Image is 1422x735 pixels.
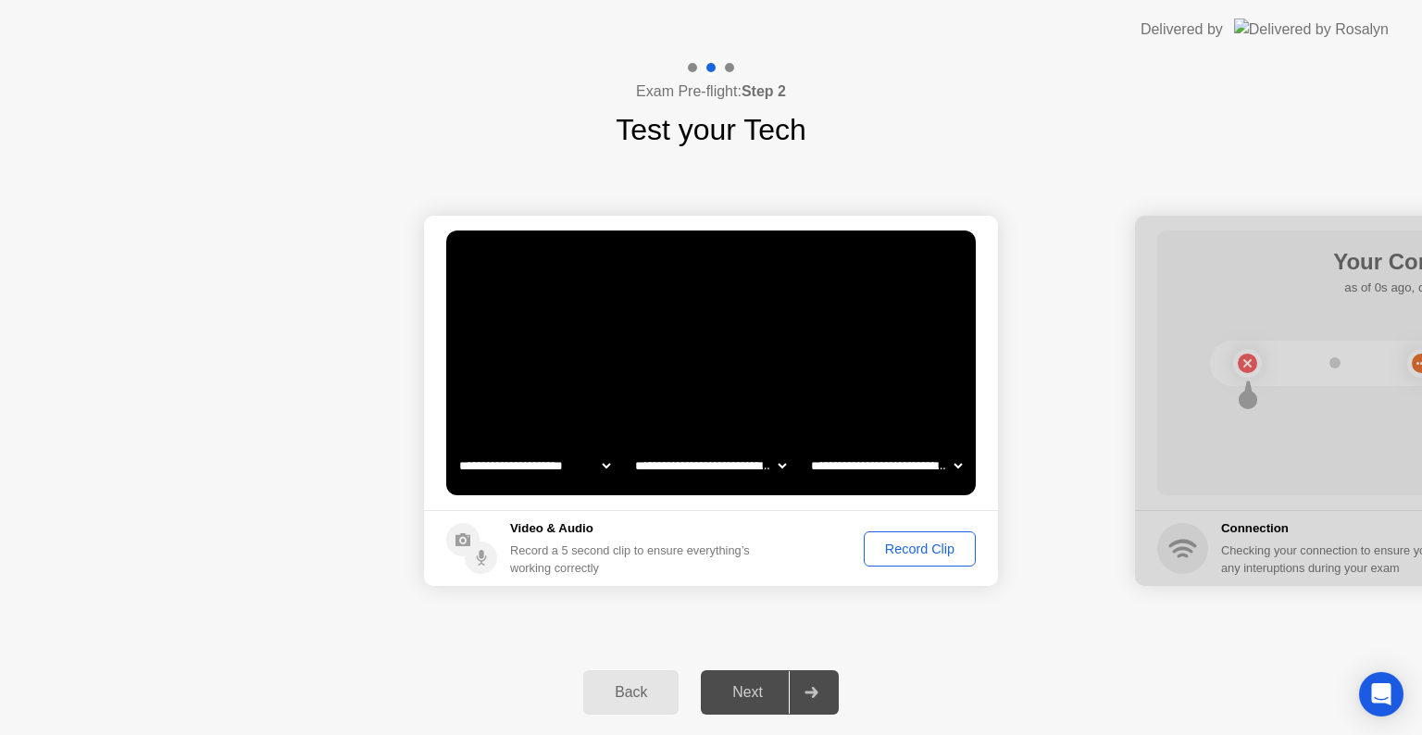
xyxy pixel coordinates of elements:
[636,81,786,103] h4: Exam Pre-flight:
[616,107,806,152] h1: Test your Tech
[701,670,839,715] button: Next
[510,542,757,577] div: Record a 5 second clip to ensure everything’s working correctly
[1141,19,1223,41] div: Delivered by
[510,519,757,538] h5: Video & Audio
[589,684,673,701] div: Back
[455,447,614,484] select: Available cameras
[706,684,789,701] div: Next
[742,83,786,99] b: Step 2
[864,531,976,567] button: Record Clip
[631,447,790,484] select: Available speakers
[870,542,969,556] div: Record Clip
[807,447,966,484] select: Available microphones
[1359,672,1403,716] div: Open Intercom Messenger
[583,670,679,715] button: Back
[1234,19,1389,40] img: Delivered by Rosalyn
